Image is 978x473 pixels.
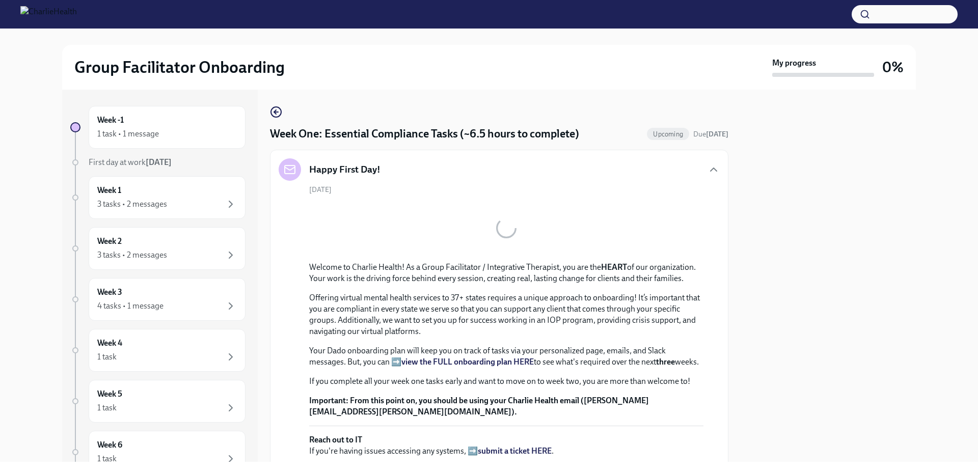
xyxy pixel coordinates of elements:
[647,130,689,138] span: Upcoming
[478,446,552,456] a: submit a ticket HERE
[97,439,122,451] h6: Week 6
[97,402,117,413] div: 1 task
[309,396,348,405] strong: Important:
[97,338,122,349] h6: Week 4
[89,157,172,167] span: First day at work
[309,163,381,176] h5: Happy First Day!
[70,278,246,321] a: Week 34 tasks • 1 message
[97,300,164,312] div: 4 tasks • 1 message
[97,287,122,298] h6: Week 3
[20,6,77,22] img: CharlieHealth
[146,157,172,167] strong: [DATE]
[309,292,703,337] p: Offering virtual mental health services to 37+ states requires a unique approach to onboarding! I...
[97,388,122,400] h6: Week 5
[706,130,728,138] strong: [DATE]
[70,329,246,372] a: Week 41 task
[309,376,703,387] p: If you complete all your week one tasks early and want to move on to week two, you are more than ...
[70,176,246,219] a: Week 13 tasks • 2 messages
[882,58,904,76] h3: 0%
[97,351,117,363] div: 1 task
[601,262,627,272] strong: HEART
[772,58,816,69] strong: My progress
[309,435,362,444] strong: Reach out to IT
[97,453,117,464] div: 1 task
[309,396,649,416] strong: From this point on, you should be using your Charlie Health email ([PERSON_NAME][EMAIL_ADDRESS][P...
[70,157,246,168] a: First day at work[DATE]
[97,115,124,126] h6: Week -1
[270,126,579,142] h4: Week One: Essential Compliance Tasks (~6.5 hours to complete)
[74,57,285,77] h2: Group Facilitator Onboarding
[97,249,167,261] div: 3 tasks • 2 messages
[70,227,246,270] a: Week 23 tasks • 2 messages
[693,129,728,139] span: August 25th, 2025 09:00
[693,130,728,138] span: Due
[70,380,246,423] a: Week 51 task
[359,203,655,254] button: Zoom image
[309,434,703,457] p: If you're having issues accessing any systems, ➡️ .
[309,185,332,194] span: [DATE]
[309,262,703,284] p: Welcome to Charlie Health! As a Group Facilitator / Integrative Therapist, you are the of our org...
[97,236,122,247] h6: Week 2
[70,106,246,149] a: Week -11 task • 1 message
[97,185,121,196] h6: Week 1
[401,357,534,367] a: view the FULL onboarding plan HERE
[656,357,675,367] strong: three
[97,128,159,140] div: 1 task • 1 message
[97,199,167,210] div: 3 tasks • 2 messages
[309,345,703,368] p: Your Dado onboarding plan will keep you on track of tasks via your personalized page, emails, and...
